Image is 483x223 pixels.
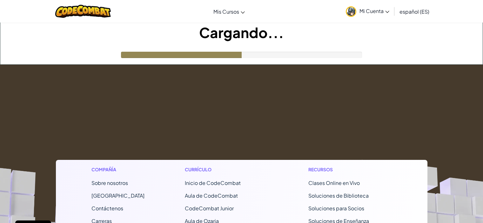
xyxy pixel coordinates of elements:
h1: Cargando... [0,23,483,42]
a: Sobre nosotros [91,180,128,186]
a: Mi Cuenta [343,1,392,21]
a: español (ES) [396,3,433,20]
span: Inicio de CodeCombat [185,180,241,186]
a: Aula de CodeCombat [185,192,238,199]
a: CodeCombat Junior [185,205,234,212]
a: Mis Cursos [210,3,248,20]
span: Mis Cursos [213,8,239,15]
span: Contáctenos [91,205,123,212]
a: [GEOGRAPHIC_DATA] [91,192,144,199]
span: español (ES) [399,8,429,15]
img: avatar [346,6,356,17]
h1: Compañía [91,166,144,173]
a: Soluciones de Biblioteca [308,192,369,199]
span: Mi Cuenta [359,8,389,14]
a: Clases Online en Vivo [308,180,360,186]
a: Soluciones para Socios [308,205,364,212]
h1: Recursos [308,166,392,173]
h1: Currículo [185,166,268,173]
img: CodeCombat logo [55,5,111,18]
